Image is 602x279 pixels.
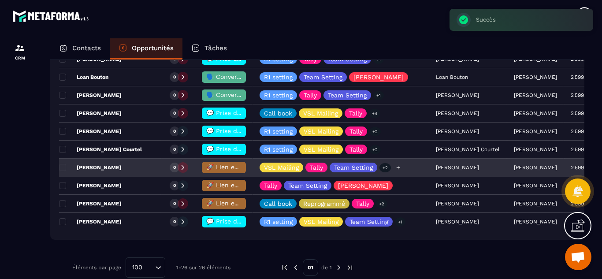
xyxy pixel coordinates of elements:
[321,264,332,271] p: de 1
[304,74,342,80] p: Team Setting
[514,128,557,134] p: [PERSON_NAME]
[59,74,108,81] p: Loan Bouton
[369,127,381,136] p: +2
[571,74,597,80] p: 2 599,00 €
[514,146,557,153] p: [PERSON_NAME]
[334,164,373,171] p: Team Setting
[15,43,25,53] img: formation
[72,44,101,52] p: Contacts
[264,182,277,189] p: Tally
[338,182,388,189] p: [PERSON_NAME]
[182,38,236,60] a: Tâches
[571,110,597,116] p: 2 599,00 €
[346,264,354,272] img: next
[303,259,318,276] p: 01
[59,200,122,207] p: [PERSON_NAME]
[264,146,293,153] p: R1 setting
[50,38,110,60] a: Contacts
[12,8,92,24] img: logo
[59,110,122,117] p: [PERSON_NAME]
[514,219,557,225] p: [PERSON_NAME]
[303,201,345,207] p: Reprogrammé
[2,56,37,60] p: CRM
[206,109,294,116] span: 💬 Prise de contact effectué
[173,128,176,134] p: 0
[349,146,363,153] p: Tally
[514,182,557,189] p: [PERSON_NAME]
[571,128,597,134] p: 2 599,00 €
[59,218,122,225] p: [PERSON_NAME]
[173,182,176,189] p: 0
[173,201,176,207] p: 0
[264,110,292,116] p: Call book
[264,56,293,62] p: R1 setting
[173,219,176,225] p: 0
[356,201,369,207] p: Tally
[206,182,284,189] span: 🚀 Lien envoyé & Relance
[176,264,230,271] p: 1-26 sur 26 éléments
[514,74,557,80] p: [PERSON_NAME]
[126,257,165,278] div: Search for option
[304,56,317,62] p: Tally
[288,182,327,189] p: Team Setting
[206,145,294,153] span: 💬 Prise de contact effectué
[281,264,289,272] img: prev
[304,128,338,134] p: VSL Mailing
[369,145,381,154] p: +2
[59,146,142,153] p: [PERSON_NAME] Courtel
[376,199,387,208] p: +2
[264,164,299,171] p: VSL Mailing
[379,163,391,172] p: +2
[373,91,384,100] p: +1
[2,36,37,67] a: formationformationCRM
[206,200,284,207] span: 🚀 Lien envoyé & Relance
[514,92,557,98] p: [PERSON_NAME]
[206,164,284,171] span: 🚀 Lien envoyé & Relance
[335,264,343,272] img: next
[264,201,292,207] p: Call book
[304,146,338,153] p: VSL Mailing
[132,44,174,52] p: Opportunités
[571,146,597,153] p: 2 599,00 €
[328,92,367,98] p: Team Setting
[514,110,557,116] p: [PERSON_NAME]
[110,38,182,60] a: Opportunités
[59,92,122,99] p: [PERSON_NAME]
[173,164,176,171] p: 0
[349,110,362,116] p: Tally
[59,182,122,189] p: [PERSON_NAME]
[304,92,317,98] p: Tally
[173,92,176,98] p: 0
[206,127,294,134] span: 💬 Prise de contact effectué
[303,110,338,116] p: VSL Mailing
[145,263,153,272] input: Search for option
[72,264,121,271] p: Éléments par page
[571,164,597,171] p: 2 599,00 €
[206,73,284,80] span: 🗣️ Conversation en cours
[571,92,597,98] p: 2 599,00 €
[173,110,176,116] p: 0
[264,74,293,80] p: R1 setting
[204,44,227,52] p: Tâches
[395,217,405,227] p: +1
[206,91,284,98] span: 🗣️ Conversation en cours
[353,74,404,80] p: [PERSON_NAME]
[173,146,176,153] p: 0
[349,128,363,134] p: Tally
[264,128,293,134] p: R1 setting
[129,263,145,272] span: 100
[206,218,294,225] span: 💬 Prise de contact effectué
[514,164,557,171] p: [PERSON_NAME]
[264,219,293,225] p: R1 setting
[59,164,122,171] p: [PERSON_NAME]
[304,219,338,225] p: VSL Mailing
[514,201,557,207] p: [PERSON_NAME]
[173,74,176,80] p: 0
[292,264,300,272] img: prev
[349,219,388,225] p: Team Setting
[59,128,122,135] p: [PERSON_NAME]
[328,56,367,62] p: Team Setting
[264,92,293,98] p: R1 setting
[310,164,323,171] p: Tally
[565,244,591,270] div: Ouvrir le chat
